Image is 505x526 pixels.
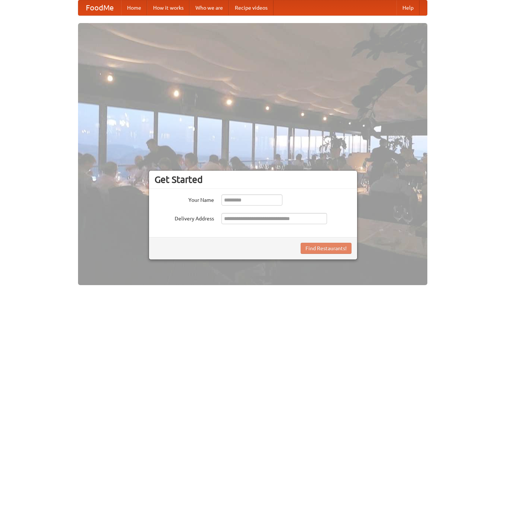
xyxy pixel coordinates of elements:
[301,243,352,254] button: Find Restaurants!
[155,194,214,204] label: Your Name
[155,213,214,222] label: Delivery Address
[155,174,352,185] h3: Get Started
[190,0,229,15] a: Who we are
[121,0,147,15] a: Home
[229,0,273,15] a: Recipe videos
[396,0,420,15] a: Help
[78,0,121,15] a: FoodMe
[147,0,190,15] a: How it works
